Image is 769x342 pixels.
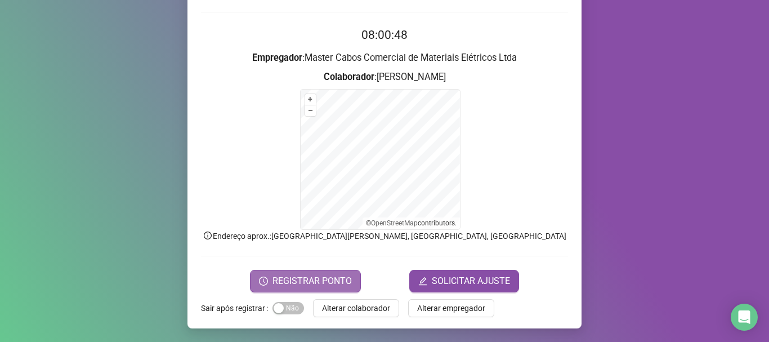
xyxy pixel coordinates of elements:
[252,52,302,63] strong: Empregador
[366,219,457,227] li: © contributors.
[432,274,510,288] span: SOLICITAR AJUSTE
[259,277,268,286] span: clock-circle
[203,230,213,241] span: info-circle
[409,270,519,292] button: editSOLICITAR AJUSTE
[371,219,418,227] a: OpenStreetMap
[361,28,408,42] time: 08:00:48
[418,277,427,286] span: edit
[322,302,390,314] span: Alterar colaborador
[313,299,399,317] button: Alterar colaborador
[201,70,568,85] h3: : [PERSON_NAME]
[201,299,272,317] label: Sair após registrar
[272,274,352,288] span: REGISTRAR PONTO
[417,302,485,314] span: Alterar empregador
[731,304,758,331] div: Open Intercom Messenger
[201,51,568,65] h3: : Master Cabos Comercial de Materiais Elétricos Ltda
[305,94,316,105] button: +
[201,230,568,242] p: Endereço aprox. : [GEOGRAPHIC_DATA][PERSON_NAME], [GEOGRAPHIC_DATA], [GEOGRAPHIC_DATA]
[324,72,374,82] strong: Colaborador
[305,105,316,116] button: –
[408,299,494,317] button: Alterar empregador
[250,270,361,292] button: REGISTRAR PONTO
